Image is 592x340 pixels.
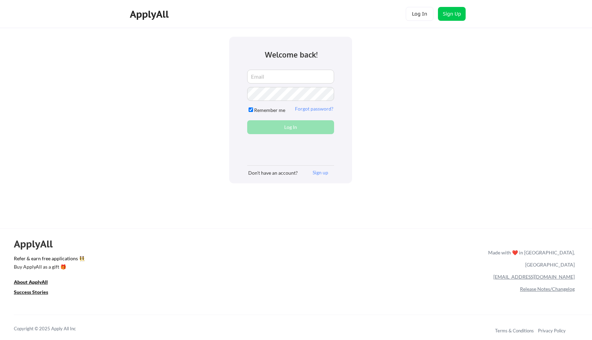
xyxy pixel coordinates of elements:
a: Success Stories [14,289,57,297]
div: ApplyAll [14,238,61,250]
div: ApplyAll [130,8,171,20]
div: Welcome back! [252,49,331,60]
button: Log In [247,120,334,134]
button: Sign up [307,169,333,176]
a: Buy ApplyAll as a gift 🎁 [14,263,83,272]
a: [EMAIL_ADDRESS][DOMAIN_NAME] [493,274,575,280]
a: Privacy Policy [538,328,566,333]
a: Refer & earn free applications 👯‍♀️ [14,256,343,263]
u: Success Stories [14,289,48,295]
div: Copyright © 2025 Apply All Inc [14,325,93,332]
a: Terms & Conditions [495,328,534,333]
button: Forgot password? [294,106,334,112]
label: Remember me [254,107,285,113]
a: About ApplyAll [14,279,57,287]
input: Email [247,70,334,84]
div: Made with ❤️ in [GEOGRAPHIC_DATA], [GEOGRAPHIC_DATA] [485,246,575,271]
button: Log In [406,7,433,21]
u: About ApplyAll [14,279,48,285]
button: Sign Up [438,7,466,21]
div: Buy ApplyAll as a gift 🎁 [14,264,83,269]
a: Release Notes/Changelog [520,286,575,292]
div: Don't have an account? [248,169,303,176]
